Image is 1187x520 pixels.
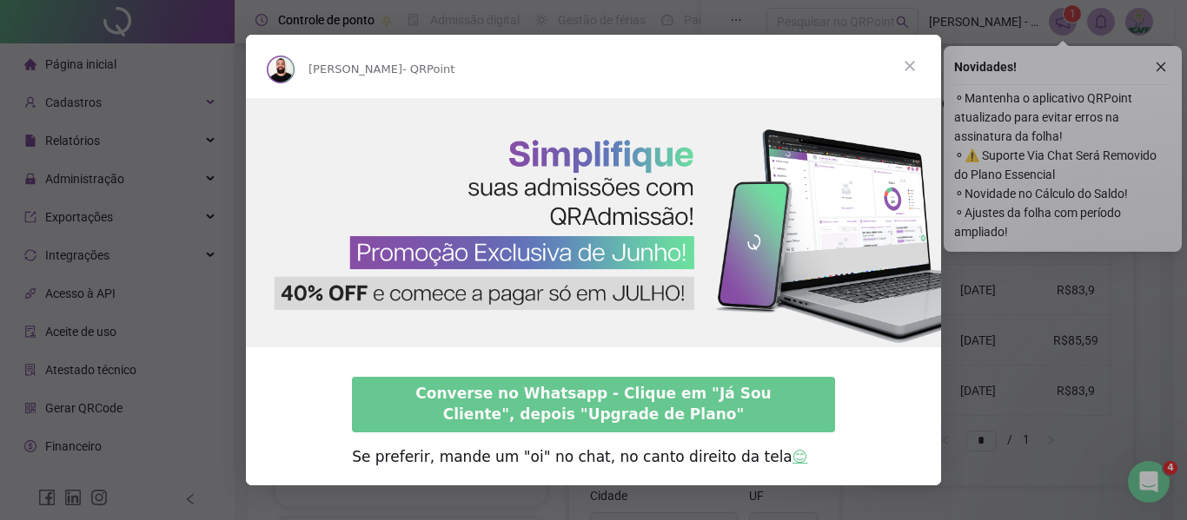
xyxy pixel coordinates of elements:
a: 😊 [792,448,808,465]
div: Se preferir, mande um "oi" no chat, no canto direito da tela [352,447,835,468]
img: Profile image for Rodolfo [267,56,295,83]
span: [PERSON_NAME] [308,63,402,76]
span: - QRPoint [402,63,454,76]
span: Converse no Whatsapp - Clique em "Já Sou Cliente", depois "Upgrade de Plano" [415,385,771,423]
a: Converse no Whatsapp - Clique em "Já Sou Cliente", depois "Upgrade de Plano" [352,377,835,432]
span: Fechar [879,35,941,97]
